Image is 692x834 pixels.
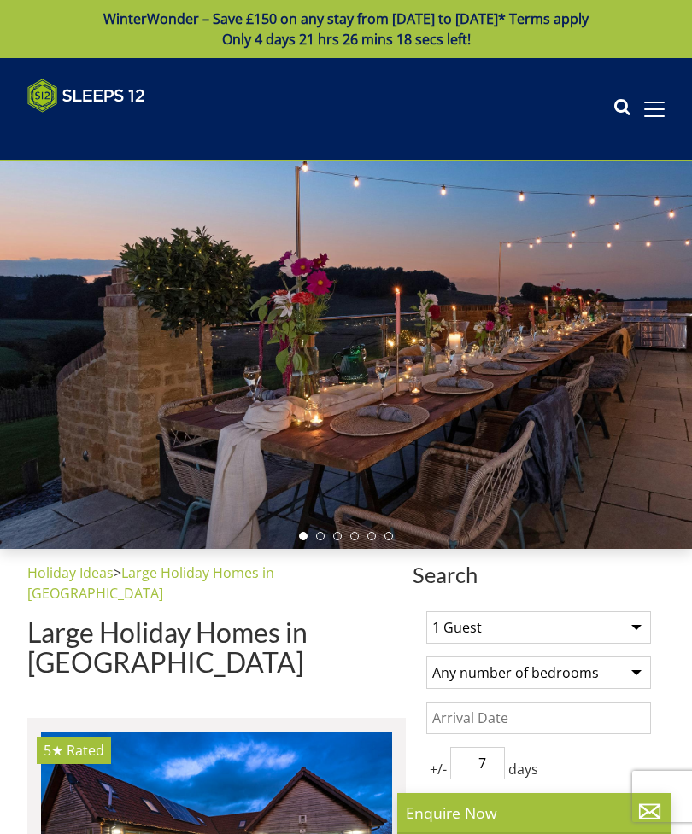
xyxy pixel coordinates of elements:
span: Rated [67,741,104,760]
span: +/- [426,759,450,779]
span: Only 4 days 21 hrs 26 mins 18 secs left! [222,30,471,49]
a: Holiday Ideas [27,563,114,582]
iframe: Customer reviews powered by Trustpilot [19,123,198,137]
img: Sleeps 12 [27,79,145,113]
a: Large Holiday Homes in [GEOGRAPHIC_DATA] [27,563,274,603]
span: Search [413,563,665,586]
h1: Large Holiday Homes in [GEOGRAPHIC_DATA] [27,617,406,677]
p: Enquire Now [406,802,662,824]
input: Arrival Date [426,702,651,734]
span: > [114,563,121,582]
span: days [505,759,542,779]
label: Arrival Day Of Week [426,792,651,813]
span: Crowcombe has a 5 star rating under the Quality in Tourism Scheme [44,741,63,760]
